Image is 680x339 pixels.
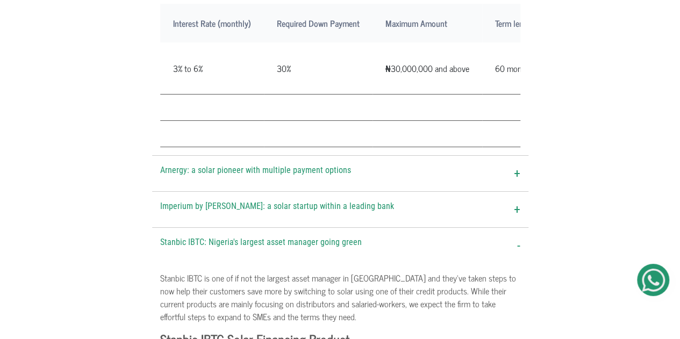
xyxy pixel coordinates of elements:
span: Imperium by [PERSON_NAME]: a solar startup within a leading bank [160,200,394,219]
th: Maximum Amount [373,4,482,42]
td: 3% to 6% [160,42,264,95]
th: Required Down Payment [264,4,373,42]
th: Term length [482,4,548,42]
p: Stanbic IBTC is one of if not the largest asset manager in [GEOGRAPHIC_DATA] and they've taken st... [160,271,520,323]
span: + [514,164,520,183]
img: Get Started On Earthbond Via Whatsapp [642,269,665,292]
td: 30% [264,42,373,95]
span: - [517,236,520,255]
span: + [514,200,520,219]
span: Stanbic IBTC: Nigeria's largest asset manager going green [160,236,362,255]
span: Arnergy: a solar pioneer with multiple payment options [160,164,351,183]
td: 60 months [482,42,548,95]
td: ₦30,000,000 and above [373,42,482,95]
th: Interest Rate (monthly) [160,4,264,42]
